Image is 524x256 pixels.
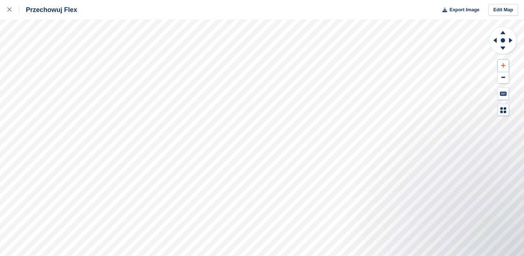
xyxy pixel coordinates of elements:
button: Export Image [438,4,480,16]
a: Edit Map [488,4,518,16]
button: Keyboard Shortcuts [498,88,509,100]
button: Zoom Out [498,72,509,84]
span: Export Image [449,6,479,13]
div: Przechowuj Flex [19,5,77,14]
button: Zoom In [498,60,509,72]
button: Map Legend [498,104,509,116]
